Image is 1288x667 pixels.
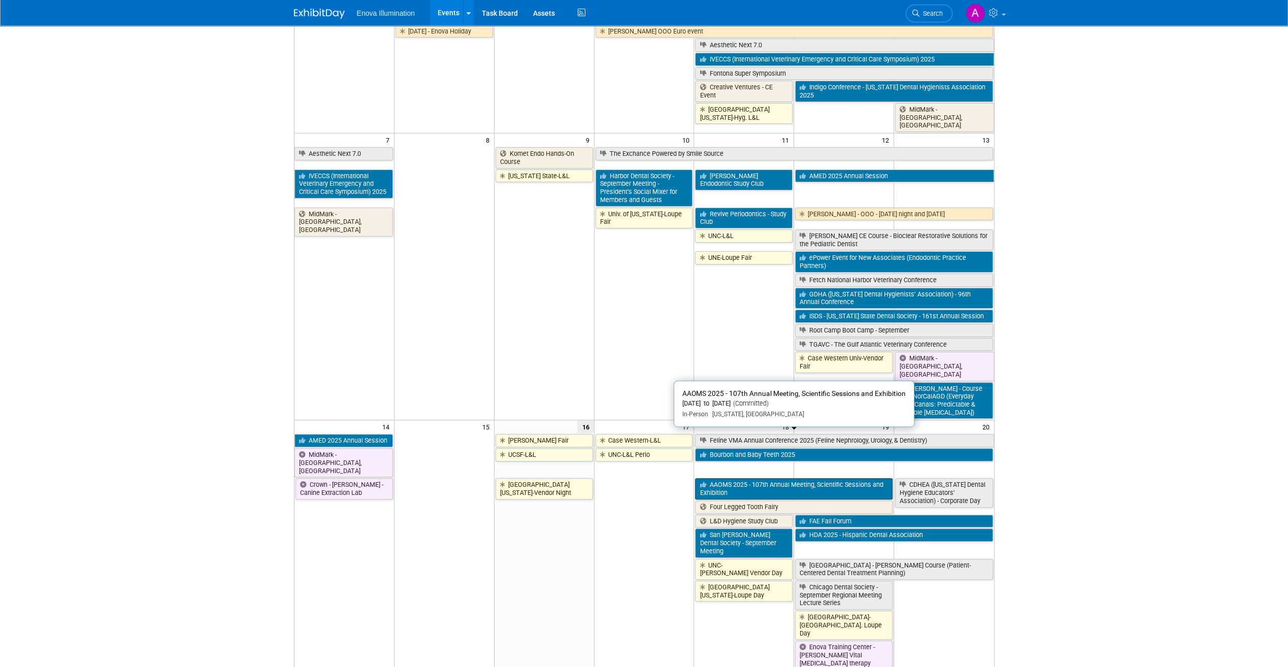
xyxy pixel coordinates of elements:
[481,420,494,433] span: 15
[577,420,594,433] span: 16
[695,434,994,447] a: Feline VMA Annual Conference 2025 (Feline Nephrology, Urology, & Dentistry)
[395,25,493,38] a: [DATE] - Enova Holiday
[695,581,792,602] a: [GEOGRAPHIC_DATA][US_STATE]-Loupe Day
[795,559,993,580] a: [GEOGRAPHIC_DATA] - [PERSON_NAME] Course (Patient-Centered Dental Treatment Planning)
[496,170,593,183] a: [US_STATE] State-L&L
[881,134,894,146] span: 12
[695,208,792,228] a: Revive Periodontics - Study Club
[294,434,393,447] a: AMED 2025 Annual Session
[695,559,792,580] a: UNC-[PERSON_NAME] Vendor Day
[294,448,393,477] a: MidMark - [GEOGRAPHIC_DATA], [GEOGRAPHIC_DATA]
[485,134,494,146] span: 8
[695,170,792,190] a: [PERSON_NAME] Endodontic Study Club
[795,352,893,373] a: Case Western Univ-Vendor Fair
[795,81,993,102] a: Indigo Conference - [US_STATE] Dental Hygienists Association 2025
[795,515,993,528] a: FAE Fall Forum
[294,170,393,198] a: IVECCS (International Veterinary Emergency and Critical Care Symposium) 2025
[795,528,993,542] a: HDA 2025 - Hispanic Dental Association
[294,9,345,19] img: ExhibitDay
[981,134,994,146] span: 13
[695,103,792,124] a: [GEOGRAPHIC_DATA][US_STATE]-Hyg. L&L
[294,147,393,160] a: Aesthetic Next 7.0
[682,389,906,397] span: AAOMS 2025 - 107th Annual Meeting, Scientific Sessions and Exhibition
[966,4,985,23] img: Abby Nelson
[596,170,693,207] a: Harbor Dental Society - September Meeting - President’s Social Mixer for Members and Guests
[895,478,993,507] a: CDHEA ([US_STATE] Dental Hygiene Educators’ Association) - Corporate Day
[596,448,693,461] a: UNC-L&L Perio
[596,147,993,160] a: The Exchance Powered by Smile Source
[795,324,993,337] a: Root Camp Boot Camp - September
[496,434,593,447] a: [PERSON_NAME] Fair
[295,478,393,499] a: Crown - [PERSON_NAME] - Canine Extraction Lab
[496,448,593,461] a: UCSF-L&L
[895,352,994,381] a: MidMark - [GEOGRAPHIC_DATA], [GEOGRAPHIC_DATA]
[695,67,993,80] a: Fontona Super Symposium
[294,208,393,237] a: MidMark - [GEOGRAPHIC_DATA], [GEOGRAPHIC_DATA]
[781,134,794,146] span: 11
[795,274,993,287] a: Fetch National Harbor Veterinary Conference
[381,420,394,433] span: 14
[795,338,993,351] a: TGAVC - The Gulf Atlantic Veterinary Conference
[695,53,994,66] a: IVECCS (International Veterinary Emergency and Critical Care Symposium) 2025
[731,399,769,407] span: (Committed)
[682,411,708,418] span: In-Person
[795,611,893,640] a: [GEOGRAPHIC_DATA]-[GEOGRAPHIC_DATA]. Loupe Day
[695,39,994,52] a: Aesthetic Next 7.0
[695,448,993,461] a: Bourbon and Baby Teeth 2025
[496,147,593,168] a: Komet Endo Hands-On Course
[695,478,893,499] a: AAOMS 2025 - 107th Annual Meeting, Scientific Sessions and Exhibition
[795,581,893,610] a: Chicago Dental Society - September Regional Meeting Lecture Series
[795,288,993,309] a: GDHA ([US_STATE] Dental Hygienists’ Association) - 96th Annual Conference
[385,134,394,146] span: 7
[895,382,993,419] a: [PERSON_NAME] - Course with NorCalAGD (Everyday Root Canals: Predictable & Reliable [MEDICAL_DATA])
[795,251,993,272] a: ePower Event for New Associates (Endodontic Practice Partners)
[596,25,993,38] a: [PERSON_NAME] OOO Euro event
[795,229,993,250] a: [PERSON_NAME] CE Course - Bioclear Restorative Solutions for the Pediatric Dentist
[695,251,792,264] a: UNE-Loupe Fair
[695,81,792,102] a: Creative Ventures - CE Event
[919,10,943,17] span: Search
[596,434,693,447] a: Case Western-L&L
[708,411,804,418] span: [US_STATE], [GEOGRAPHIC_DATA]
[906,5,952,22] a: Search
[695,501,893,514] a: Four Legged Tooth Fairy
[496,478,593,499] a: [GEOGRAPHIC_DATA][US_STATE]-Vendor Night
[695,515,792,528] a: L&D Hygiene Study Club
[585,134,594,146] span: 9
[895,103,994,132] a: MidMark - [GEOGRAPHIC_DATA], [GEOGRAPHIC_DATA]
[681,134,693,146] span: 10
[695,528,792,557] a: San [PERSON_NAME] Dental Society - September Meeting
[357,9,415,17] span: Enova Illumination
[795,310,993,323] a: ISDS - [US_STATE] State Dental Society - 161st Annual Session
[795,208,993,221] a: [PERSON_NAME] - OOO - [DATE] night and [DATE]
[596,208,693,228] a: Univ. of [US_STATE]-Loupe Fair
[795,170,994,183] a: AMED 2025 Annual Session
[981,420,994,433] span: 20
[682,399,906,408] div: [DATE] to [DATE]
[695,229,792,243] a: UNC-L&L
